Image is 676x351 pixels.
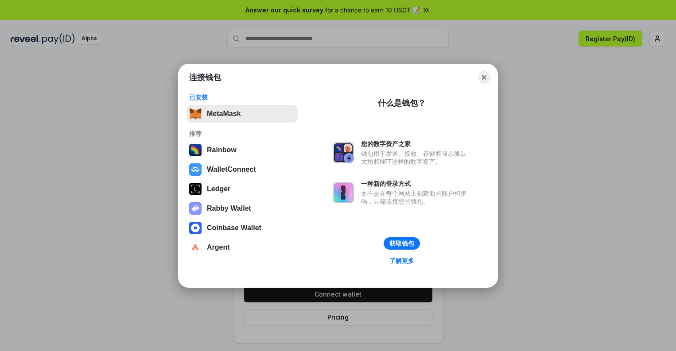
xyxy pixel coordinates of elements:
div: Ledger [207,185,230,193]
div: Rainbow [207,146,237,154]
div: MetaMask [207,110,241,118]
img: svg+xml,%3Csvg%20xmlns%3D%22http%3A%2F%2Fwww.w3.org%2F2000%2Fsvg%22%20width%3D%2228%22%20height%3... [189,183,202,195]
img: svg+xml,%3Csvg%20width%3D%2228%22%20height%3D%2228%22%20viewBox%3D%220%200%2028%2028%22%20fill%3D... [189,163,202,176]
div: Argent [207,243,230,251]
button: Ledger [186,180,298,198]
img: svg+xml,%3Csvg%20xmlns%3D%22http%3A%2F%2Fwww.w3.org%2F2000%2Fsvg%22%20fill%3D%22none%22%20viewBox... [333,182,354,203]
div: Rabby Wallet [207,204,251,212]
img: svg+xml,%3Csvg%20xmlns%3D%22http%3A%2F%2Fwww.w3.org%2F2000%2Fsvg%22%20fill%3D%22none%22%20viewBox... [333,142,354,163]
img: svg+xml,%3Csvg%20width%3D%22120%22%20height%3D%22120%22%20viewBox%3D%220%200%20120%20120%22%20fil... [189,144,202,156]
div: 已安装 [189,93,295,101]
button: 获取钱包 [384,237,420,250]
button: Argent [186,239,298,256]
div: 钱包用于发送、接收、存储和显示像以太坊和NFT这样的数字资产。 [361,150,471,166]
div: 一种新的登录方式 [361,180,471,188]
div: 您的数字资产之家 [361,140,471,148]
div: 推荐 [189,130,295,138]
img: svg+xml,%3Csvg%20xmlns%3D%22http%3A%2F%2Fwww.w3.org%2F2000%2Fsvg%22%20fill%3D%22none%22%20viewBox... [189,202,202,215]
h1: 连接钱包 [189,72,221,83]
img: svg+xml,%3Csvg%20width%3D%2228%22%20height%3D%2228%22%20viewBox%3D%220%200%2028%2028%22%20fill%3D... [189,222,202,234]
div: Coinbase Wallet [207,224,261,232]
button: Coinbase Wallet [186,219,298,237]
div: WalletConnect [207,166,256,174]
img: svg+xml,%3Csvg%20width%3D%2228%22%20height%3D%2228%22%20viewBox%3D%220%200%2028%2028%22%20fill%3D... [189,241,202,254]
button: WalletConnect [186,161,298,178]
button: Close [478,71,490,84]
a: 了解更多 [384,255,420,266]
div: 什么是钱包？ [378,98,426,108]
div: 了解更多 [389,257,414,265]
img: svg+xml,%3Csvg%20fill%3D%22none%22%20height%3D%2233%22%20viewBox%3D%220%200%2035%2033%22%20width%... [189,108,202,120]
div: 获取钱包 [389,239,414,247]
div: 而不是在每个网站上创建新的账户和密码，只需连接您的钱包。 [361,189,471,205]
button: Rainbow [186,141,298,159]
button: Rabby Wallet [186,200,298,217]
button: MetaMask [186,105,298,123]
